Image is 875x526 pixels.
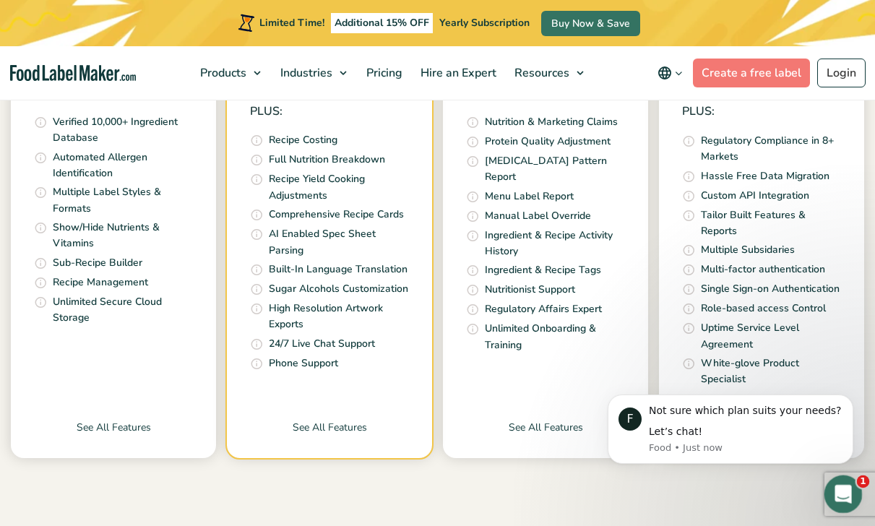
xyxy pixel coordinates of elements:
[53,184,193,217] p: Multiple Label Styles & Formats
[412,46,502,100] a: Hire an Expert
[358,46,408,100] a: Pricing
[439,16,530,30] span: Yearly Subscription
[259,16,324,30] span: Limited Time!
[485,189,574,204] p: Menu Label Report
[701,207,841,240] p: Tailor Built Features & Reports
[682,85,841,121] p: All Features in , PLUS:
[485,114,618,130] p: Nutrition & Marketing Claims
[269,281,408,297] p: Sugar Alcohols Customization
[485,321,625,353] p: Unlimited Onboarding & Training
[485,228,625,260] p: Ingredient & Recipe Activity History
[506,46,591,100] a: Resources
[196,65,248,81] span: Products
[269,336,375,352] p: 24/7 Live Chat Support
[331,13,433,33] span: Additional 15% OFF
[701,320,841,353] p: Uptime Service Level Agreement
[485,208,591,224] p: Manual Label Override
[541,11,640,36] a: Buy Now & Save
[362,65,404,81] span: Pricing
[272,46,354,100] a: Industries
[276,65,334,81] span: Industries
[443,420,648,458] a: See All Features
[485,134,611,150] p: Protein Quality Adjustment
[701,133,841,165] p: Regulatory Compliance in 8+ Markets
[11,420,216,458] a: See All Features
[227,420,432,458] a: See All Features
[53,255,142,271] p: Sub-Recipe Builder
[586,373,875,487] iframe: Intercom notifications message
[701,168,829,184] p: Hassle Free Data Migration
[817,59,866,87] a: Login
[53,150,193,182] p: Automated Allergen Identification
[269,207,404,223] p: Comprehensive Recipe Cards
[269,132,337,148] p: Recipe Costing
[701,188,809,204] p: Custom API Integration
[485,301,602,317] p: Regulatory Affairs Expert
[250,84,409,121] p: All Features in , PLUS:
[53,275,148,290] p: Recipe Management
[857,475,870,488] span: 1
[701,355,841,388] p: White-glove Product Specialist
[269,301,409,333] p: High Resolution Artwork Exports
[53,220,193,252] p: Show/Hide Nutrients & Vitamins
[760,85,808,101] span: Business
[701,281,840,297] p: Single Sign-on Authentication
[269,355,338,371] p: Phone Support
[191,46,268,100] a: Products
[824,475,863,514] iframe: Intercom live chat
[416,65,498,81] span: Hire an Expert
[701,301,826,316] p: Role-based access Control
[701,262,825,277] p: Multi-factor authentication
[510,65,571,81] span: Resources
[269,171,409,204] p: Recipe Yield Cooking Adjustments
[485,262,601,278] p: Ingredient & Recipe Tags
[269,226,409,259] p: AI Enabled Spec Sheet Parsing
[485,282,575,298] p: Nutritionist Support
[693,59,810,87] a: Create a free label
[53,294,193,327] p: Unlimited Secure Cloud Storage
[485,153,625,186] p: [MEDICAL_DATA] Pattern Report
[53,114,193,147] p: Verified 10,000+ Ingredient Database
[701,242,795,258] p: Multiple Subsidaries
[269,262,408,277] p: Built-In Language Translation
[269,152,385,168] p: Full Nutrition Breakdown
